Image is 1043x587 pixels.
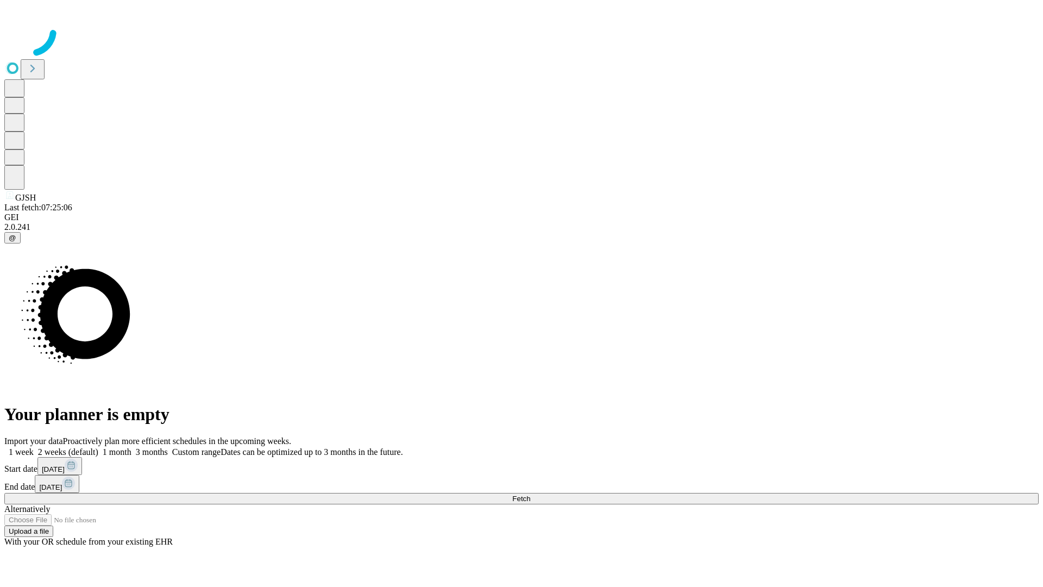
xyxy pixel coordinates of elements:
[15,193,36,202] span: GJSH
[4,493,1039,504] button: Fetch
[4,537,173,546] span: With your OR schedule from your existing EHR
[63,436,291,446] span: Proactively plan more efficient schedules in the upcoming weeks.
[4,213,1039,222] div: GEI
[9,447,34,457] span: 1 week
[42,465,65,473] span: [DATE]
[4,232,21,243] button: @
[37,457,82,475] button: [DATE]
[4,436,63,446] span: Import your data
[4,203,72,212] span: Last fetch: 07:25:06
[38,447,98,457] span: 2 weeks (default)
[221,447,403,457] span: Dates can be optimized up to 3 months in the future.
[4,457,1039,475] div: Start date
[103,447,131,457] span: 1 month
[35,475,79,493] button: [DATE]
[9,234,16,242] span: @
[136,447,168,457] span: 3 months
[39,483,62,491] span: [DATE]
[4,475,1039,493] div: End date
[512,495,530,503] span: Fetch
[4,526,53,537] button: Upload a file
[4,222,1039,232] div: 2.0.241
[172,447,221,457] span: Custom range
[4,404,1039,424] h1: Your planner is empty
[4,504,50,514] span: Alternatively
